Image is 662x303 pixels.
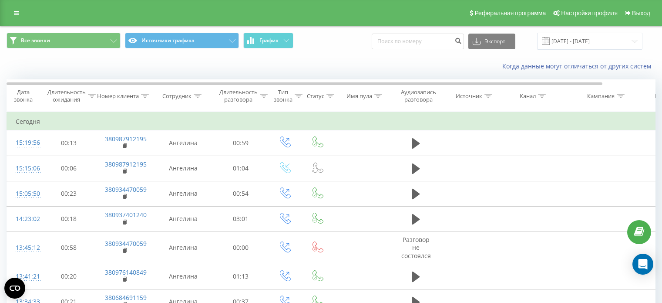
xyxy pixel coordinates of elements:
td: Ангелина [153,130,214,156]
td: 01:04 [214,156,268,181]
td: 01:13 [214,264,268,289]
button: Экспорт [468,34,515,49]
td: Ангелина [153,264,214,289]
a: 380684691159 [105,293,147,302]
td: Ангелина [153,181,214,206]
input: Поиск по номеру [372,34,464,49]
button: Источники трафика [125,33,239,48]
span: Реферальная программа [474,10,546,17]
div: Имя пула [346,92,372,100]
span: Все звонки [21,37,50,44]
td: Ангелина [153,206,214,232]
a: 380934470059 [105,185,147,194]
button: Все звонки [7,33,121,48]
div: 15:19:56 [16,134,33,151]
div: Канал [520,92,536,100]
div: 14:23:02 [16,211,33,228]
div: Источник [456,92,482,100]
a: 380987912195 [105,135,147,143]
div: Длительность ожидания [47,89,86,103]
td: 00:18 [42,206,96,232]
div: Дата звонка [7,89,39,103]
div: 13:41:21 [16,268,33,285]
div: Статус [307,92,324,100]
td: 00:13 [42,130,96,156]
td: 00:06 [42,156,96,181]
div: Кампания [587,92,615,100]
td: 00:58 [42,232,96,264]
td: 00:00 [214,232,268,264]
div: Длительность разговора [219,89,258,103]
div: Аудиозапись разговора [397,89,440,103]
span: Разговор не состоялся [401,235,431,259]
div: Номер клиента [97,92,139,100]
span: График [259,37,279,44]
span: Выход [632,10,650,17]
a: Когда данные могут отличаться от других систем [502,62,655,70]
a: 380976140849 [105,268,147,276]
td: Ангелина [153,156,214,181]
td: 03:01 [214,206,268,232]
a: 380934470059 [105,239,147,248]
button: График [243,33,293,48]
td: Ангелина [153,232,214,264]
div: 15:15:06 [16,160,33,177]
a: 380987912195 [105,160,147,168]
td: 00:54 [214,181,268,206]
a: 380937401240 [105,211,147,219]
div: Сотрудник [162,92,192,100]
div: 15:05:50 [16,185,33,202]
div: 13:45:12 [16,239,33,256]
div: Open Intercom Messenger [632,254,653,275]
div: Тип звонка [274,89,292,103]
span: Настройки профиля [561,10,618,17]
button: Open CMP widget [4,278,25,299]
td: 00:59 [214,130,268,156]
td: 00:23 [42,181,96,206]
td: 00:20 [42,264,96,289]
